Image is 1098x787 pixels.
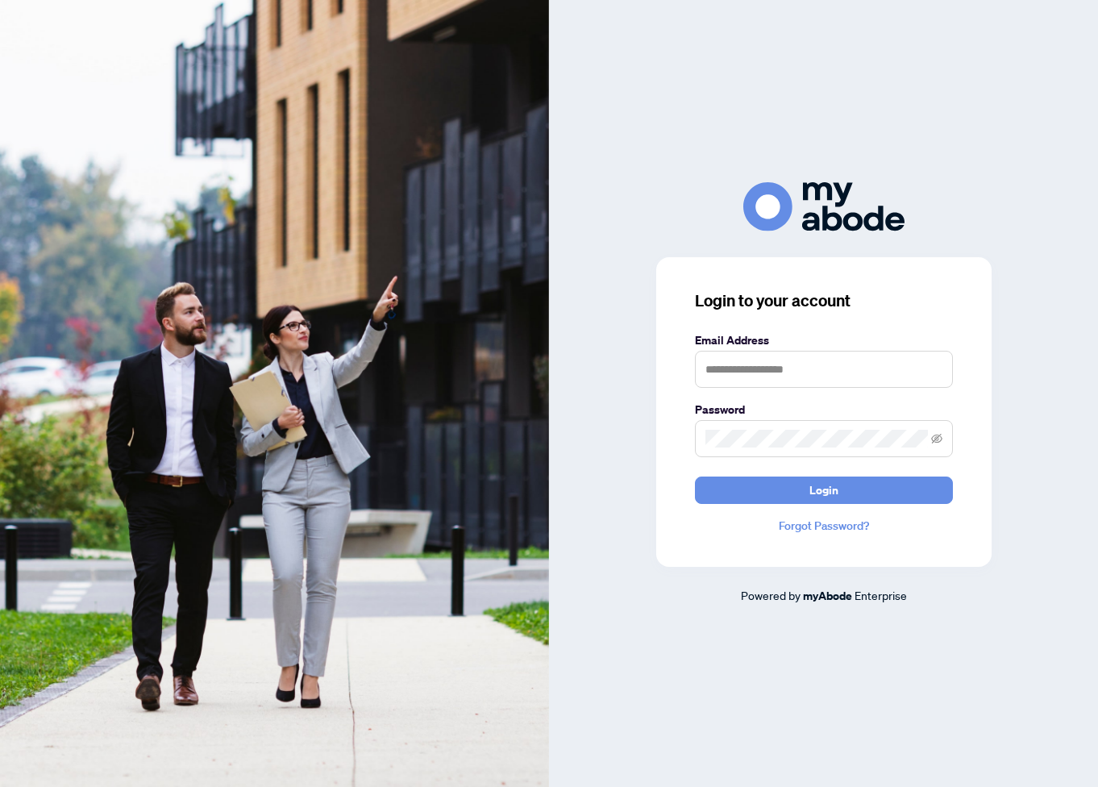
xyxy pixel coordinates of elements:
a: myAbode [803,587,852,605]
span: Login [809,477,838,503]
label: Password [695,401,953,418]
span: Powered by [741,588,801,602]
span: eye-invisible [931,433,942,444]
button: Login [695,477,953,504]
img: ma-logo [743,182,905,231]
span: Enterprise [855,588,907,602]
a: Forgot Password? [695,517,953,535]
h3: Login to your account [695,289,953,312]
label: Email Address [695,331,953,349]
